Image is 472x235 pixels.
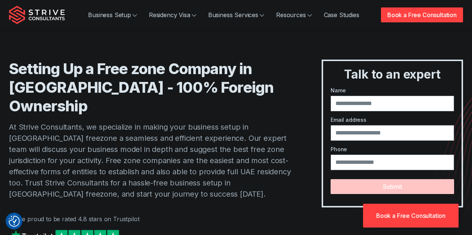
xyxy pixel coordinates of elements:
[9,216,20,227] img: Revisit consent button
[9,215,292,223] p: We're proud to be rated 4.8 stars on Trustpilot
[9,216,20,227] button: Consent Preferences
[326,67,459,82] h3: Talk to an expert
[9,6,65,24] img: Strive Consultants
[318,7,365,22] a: Case Studies
[363,204,459,228] a: Book a Free Consultation
[82,7,143,22] a: Business Setup
[331,145,454,153] label: Phone
[143,7,202,22] a: Residency Visa
[9,121,292,200] p: At Strive Consultants, we specialize in making your business setup in [GEOGRAPHIC_DATA] freezone ...
[331,86,454,94] label: Name
[270,7,318,22] a: Resources
[9,60,292,115] h1: Setting Up a Free zone Company in [GEOGRAPHIC_DATA] - 100% Foreign Ownership
[381,7,463,22] a: Book a Free Consultation
[331,179,454,194] button: Submit
[202,7,270,22] a: Business Services
[331,116,454,124] label: Email address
